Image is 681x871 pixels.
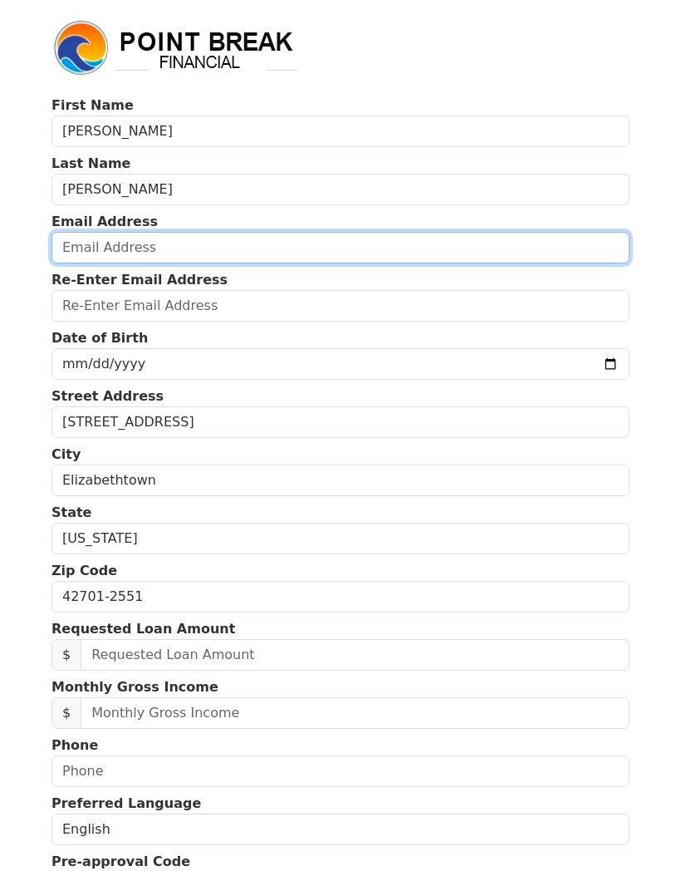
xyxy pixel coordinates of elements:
strong: Preferred Language [51,795,201,811]
strong: City [51,446,81,462]
strong: Email Address [51,214,158,229]
span: $ [51,639,81,671]
strong: Last Name [51,155,130,171]
strong: State [51,504,91,520]
strong: Phone [51,737,98,753]
input: Monthly Gross Income [81,697,630,729]
strong: Zip Code [51,563,117,578]
input: Street Address [51,406,630,438]
input: First Name [51,116,630,147]
input: Email Address [51,232,630,263]
input: Last Name [51,174,630,205]
input: City [51,465,630,496]
img: logo.png [51,18,301,78]
strong: Street Address [51,388,164,404]
span: $ [51,697,81,729]
strong: Pre-approval Code [51,854,190,869]
strong: Re-Enter Email Address [51,272,228,288]
input: Requested Loan Amount [81,639,630,671]
input: Re-Enter Email Address [51,290,630,322]
strong: First Name [51,97,134,113]
strong: Requested Loan Amount [51,621,235,637]
input: Phone [51,755,630,787]
strong: Date of Birth [51,330,148,346]
p: Monthly Gross Income [51,677,630,697]
input: Zip Code [51,581,630,613]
